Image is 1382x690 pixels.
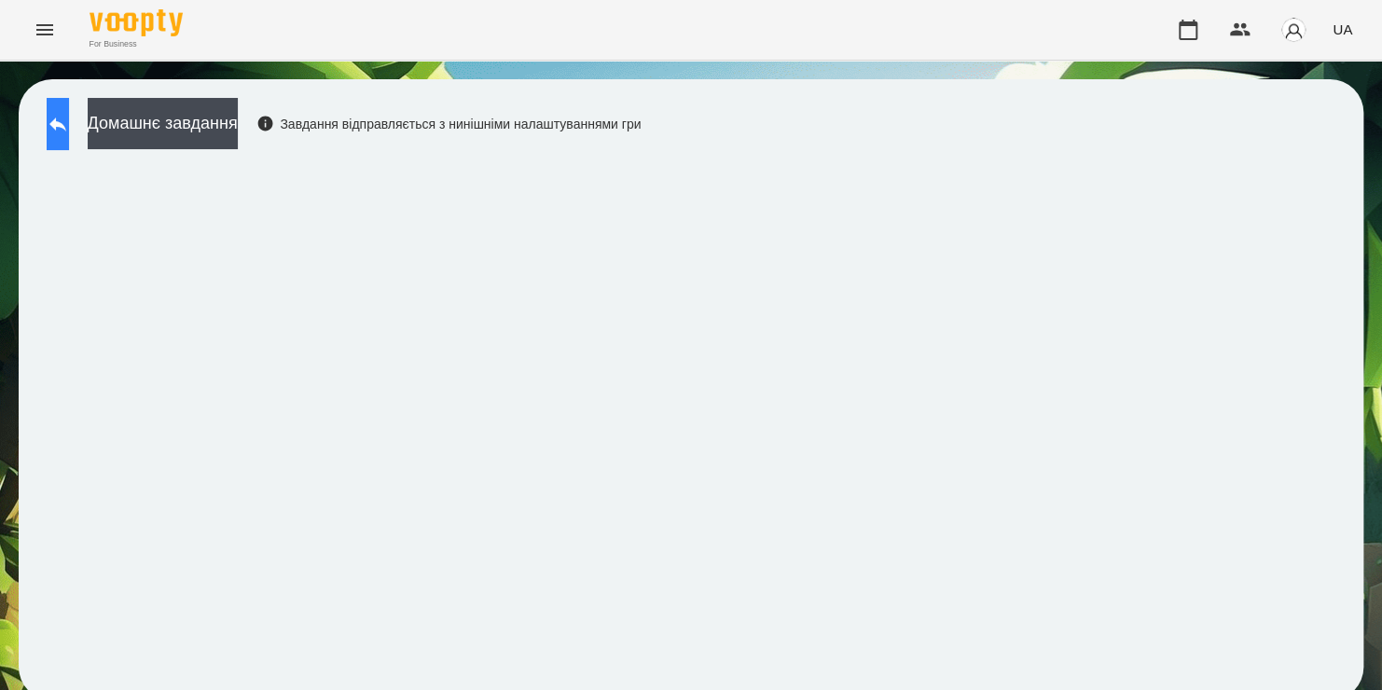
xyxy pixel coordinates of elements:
button: UA [1325,12,1360,47]
span: UA [1333,20,1352,39]
img: avatar_s.png [1280,17,1306,43]
button: Menu [22,7,67,52]
span: For Business [90,38,183,50]
div: Завдання відправляється з нинішніми налаштуваннями гри [256,115,642,133]
button: Домашнє завдання [88,98,238,149]
img: Voopty Logo [90,9,183,36]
